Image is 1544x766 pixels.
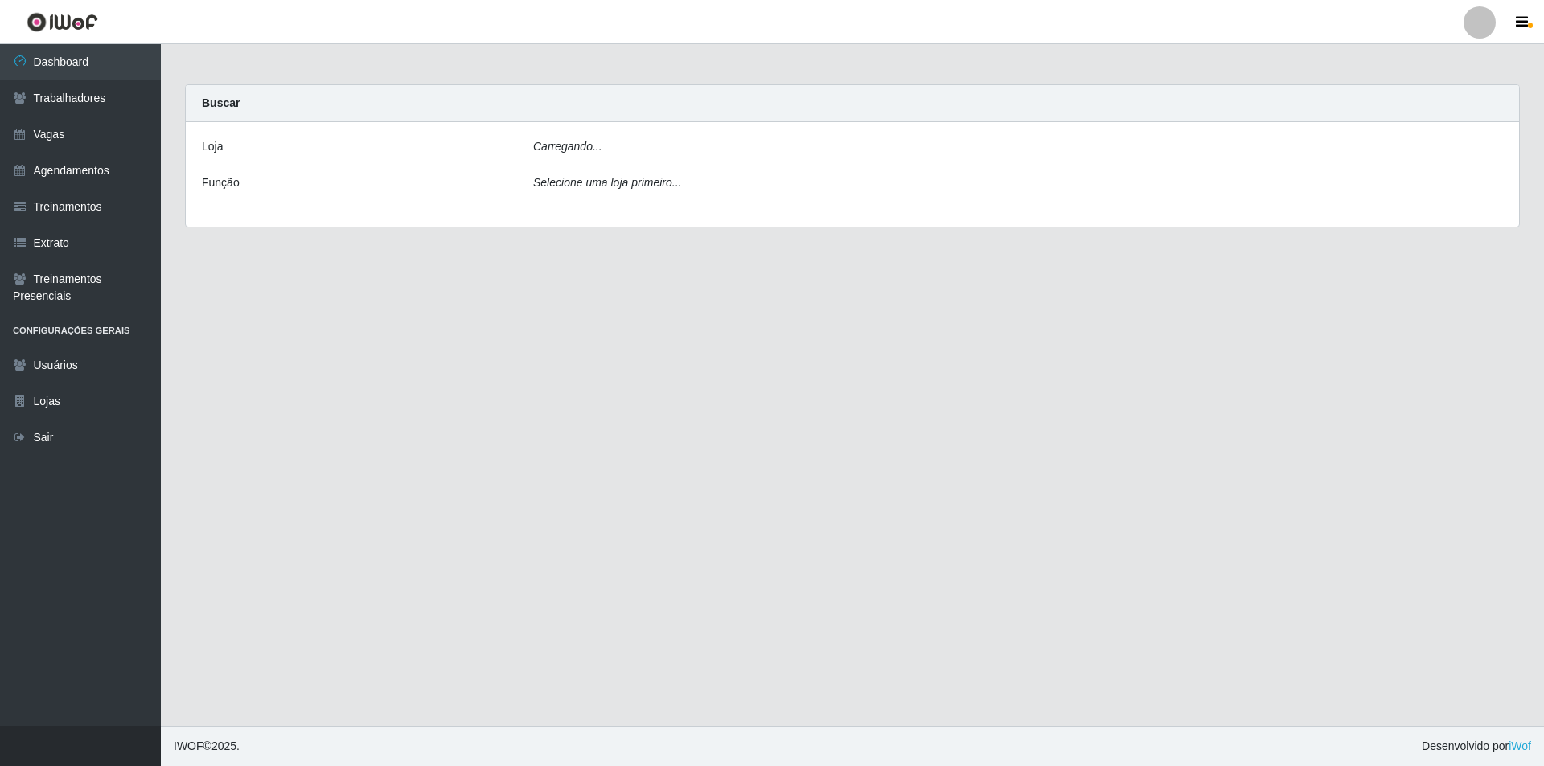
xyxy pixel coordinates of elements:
[202,96,240,109] strong: Buscar
[533,140,602,153] i: Carregando...
[27,12,98,32] img: CoreUI Logo
[174,739,203,752] span: IWOF
[1509,739,1531,752] a: iWof
[202,138,223,155] label: Loja
[202,174,240,191] label: Função
[533,176,681,189] i: Selecione uma loja primeiro...
[174,738,240,755] span: © 2025 .
[1422,738,1531,755] span: Desenvolvido por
